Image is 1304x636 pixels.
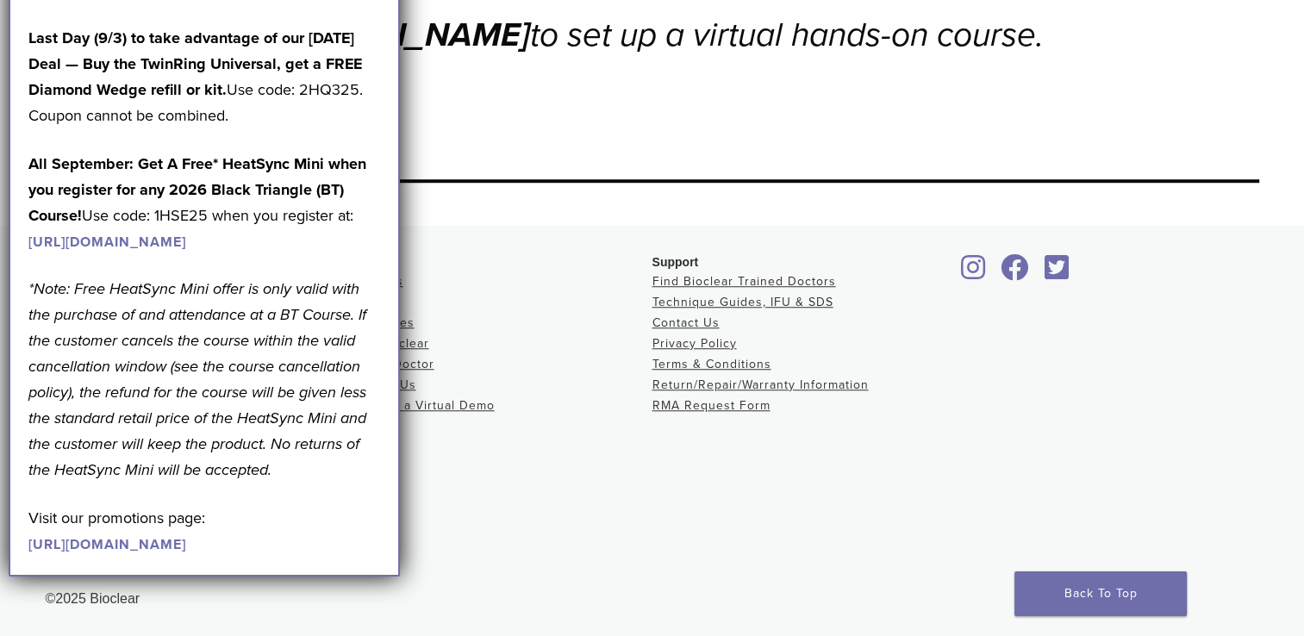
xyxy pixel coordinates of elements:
strong: All September: Get A Free* HeatSync Mini when you register for any 2026 Black Triangle (BT) Course! [28,154,366,225]
em: *Note: Free HeatSync Mini offer is only valid with the purchase of and attendance at a BT Course.... [28,279,366,479]
a: [URL][DOMAIN_NAME] [28,234,186,251]
a: Technique Guides, IFU & SDS [652,295,833,309]
strong: Last Day (9/3) to take advantage of our [DATE] Deal — Buy the TwinRing Universal, get a FREE Diam... [28,28,362,99]
p: Use code: 1HSE25 when you register at: [28,151,380,254]
a: Bioclear [1039,265,1075,282]
p: Visit our promotions page: [28,505,380,557]
a: Request a Virtual Demo [349,398,495,413]
a: Bioclear [956,265,992,282]
p: Use code: 2HQ325. Coupon cannot be combined. [28,25,380,128]
a: Find Bioclear Trained Doctors [652,274,836,289]
a: Return/Repair/Warranty Information [652,377,869,392]
div: ©2025 Bioclear [46,589,1259,609]
a: Terms & Conditions [652,357,771,371]
a: Back To Top [1014,571,1187,616]
a: Bioclear [995,265,1035,282]
span: Support [652,255,699,269]
a: [URL][DOMAIN_NAME] [28,536,186,553]
a: RMA Request Form [652,398,771,413]
a: Privacy Policy [652,336,737,351]
a: Contact Us [652,315,720,330]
